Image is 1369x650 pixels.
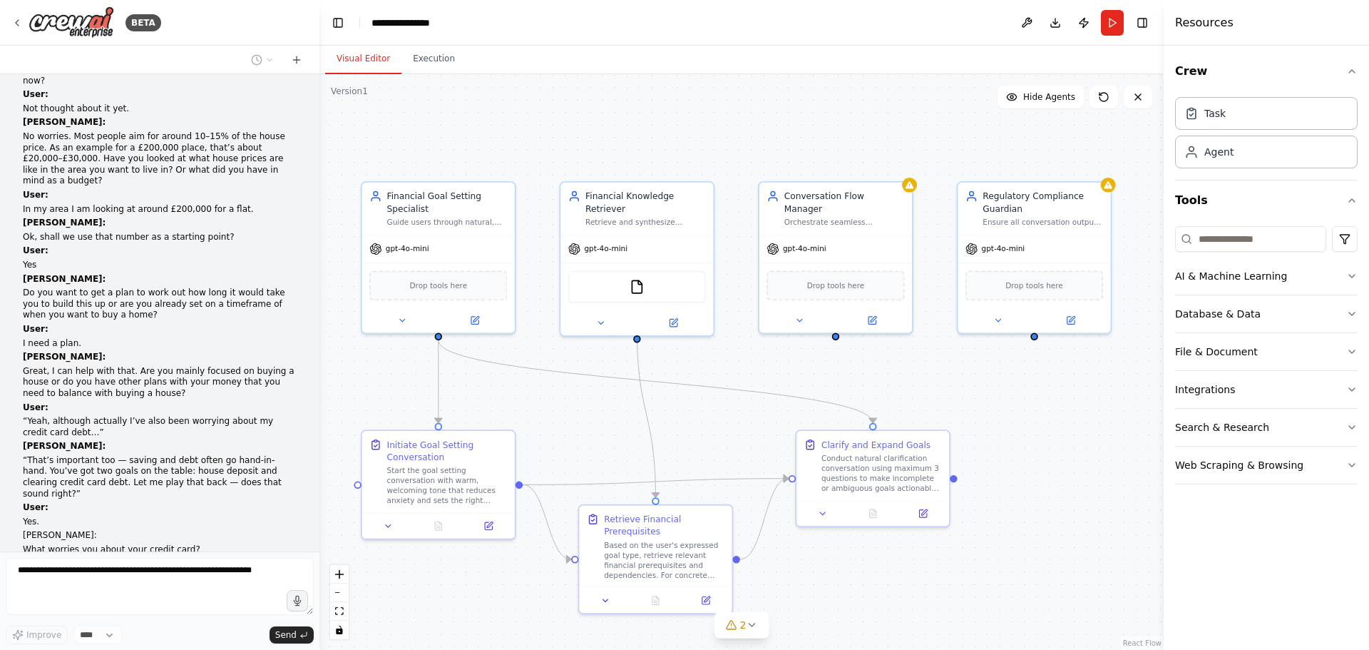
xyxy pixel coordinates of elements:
button: Open in side panel [1035,313,1105,328]
div: Search & Research [1175,420,1269,435]
div: Web Scraping & Browsing [1175,458,1303,472]
button: Open in side panel [440,313,510,328]
button: zoom in [330,565,349,584]
p: Not thought about it yet. [23,103,297,115]
nav: breadcrumb [371,16,443,30]
span: Improve [26,629,61,641]
div: Ensure all conversation outputs comply with FCA guidance vs advice regulations, maintaining helpf... [983,218,1103,228]
img: Logo [29,6,114,39]
g: Edge from 1bef4771-992d-4101-a6fb-e8b04b7dd79a to 341c2601-3059-4ae9-a7e5-3b01f5beca53 [631,330,662,497]
div: Agent [1204,145,1234,159]
p: Great, I can help with that. Are you mainly focused on buying a house or do you have other plans ... [23,366,297,400]
button: Hide Agents [998,86,1084,108]
button: Open in side panel [902,506,945,521]
div: Integrations [1175,382,1235,397]
p: [PERSON_NAME]: [23,530,297,542]
button: Open in side panel [684,593,727,608]
button: fit view [330,602,349,621]
div: Retrieve and synthesize relevant financial information, prerequisites, and contextual knowledge t... [585,218,706,228]
p: Yes. [23,517,297,528]
button: Start a new chat [285,51,308,68]
strong: User: [23,502,48,512]
button: No output available [846,506,899,521]
div: Task [1204,106,1226,121]
button: toggle interactivity [330,621,349,639]
p: I need a plan. [23,338,297,350]
div: Retrieve Financial PrerequisitesBased on the user's expressed goal type, retrieve relevant financ... [578,504,734,614]
div: Regulatory Compliance GuardianEnsure all conversation outputs comply with FCA guidance vs advice ... [957,181,1112,334]
strong: User: [23,402,48,412]
div: Conduct natural clarification conversation using maximum 3 questions to make incomplete or ambigu... [821,453,942,493]
span: Hide Agents [1023,91,1075,103]
div: Financial Knowledge RetrieverRetrieve and synthesize relevant financial information, prerequisite... [560,181,715,337]
div: React Flow controls [330,565,349,639]
div: Based on the user's expressed goal type, retrieve relevant financial prerequisites and dependenci... [604,540,724,580]
div: Regulatory Compliance Guardian [983,190,1103,215]
p: In my area I am looking at around £200,000 for a flat. [23,204,297,215]
div: Financial Goal Setting SpecialistGuide users through natural, regulation-compliant conversations ... [361,181,516,334]
button: Execution [401,44,466,74]
p: “That’s important too — saving and debt often go hand-in-hand. You’ve got two goals on the table:... [23,455,297,499]
button: Crew [1175,51,1358,91]
strong: User: [23,190,48,200]
p: Do you want to get a plan to work out how long it would take you to build this up or are you alre... [23,288,297,321]
strong: [PERSON_NAME]: [23,274,106,284]
h4: Resources [1175,14,1234,31]
g: Edge from f69da549-2052-4956-a82d-6d404d1ddca0 to 341c2601-3059-4ae9-a7e5-3b01f5beca53 [523,479,571,566]
strong: [PERSON_NAME]: [23,441,106,451]
button: Send [270,626,314,644]
span: gpt-4o-mini [982,244,1025,254]
span: gpt-4o-mini [584,244,627,254]
div: Tools [1175,220,1358,496]
div: AI & Machine Learning [1175,269,1287,283]
button: Improve [6,626,68,644]
div: Crew [1175,91,1358,180]
div: Database & Data [1175,307,1261,321]
span: 2 [740,618,747,632]
div: Retrieve Financial Prerequisites [604,513,724,538]
div: Initiate Goal Setting Conversation [387,439,508,464]
button: AI & Machine Learning [1175,258,1358,295]
g: Edge from d26add52-939b-441b-b3fc-7c6250012523 to bb04ecde-44a8-45d3-b4e4-d13ae6e04174 [432,340,879,423]
button: Web Scraping & Browsing [1175,447,1358,484]
button: Open in side panel [837,313,907,328]
div: Guide users through natural, regulation-compliant conversations to clarify and structure their fi... [387,218,508,228]
span: Drop tools here [807,280,865,292]
div: BETA [125,14,161,31]
div: File & Document [1175,345,1258,359]
p: Yes [23,260,297,271]
div: Orchestrate seamless conversation flow, manage context switching between multiple goals, and ensu... [784,218,905,228]
p: “Yeah, although actually I’ve also been worrying about my credit card debt…” [23,416,297,438]
button: No output available [412,519,465,534]
button: Tools [1175,181,1358,220]
g: Edge from 341c2601-3059-4ae9-a7e5-3b01f5beca53 to bb04ecde-44a8-45d3-b4e4-d13ae6e04174 [740,472,789,566]
div: Financial Goal Setting Specialist [387,190,508,215]
button: Open in side panel [467,519,510,534]
div: Start the goal setting conversation with warm, welcoming tone that reduces anxiety and sets the r... [387,466,508,506]
g: Edge from f69da549-2052-4956-a82d-6d404d1ddca0 to bb04ecde-44a8-45d3-b4e4-d13ae6e04174 [523,472,789,491]
g: Edge from d26add52-939b-441b-b3fc-7c6250012523 to f69da549-2052-4956-a82d-6d404d1ddca0 [432,340,444,423]
button: zoom out [330,584,349,602]
button: Database & Data [1175,295,1358,332]
strong: [PERSON_NAME]: [23,218,106,228]
span: gpt-4o-mini [783,244,826,254]
div: Conversation Flow Manager [784,190,905,215]
strong: [PERSON_NAME]: [23,117,106,127]
button: No output available [630,593,682,608]
button: Hide right sidebar [1132,13,1152,33]
div: Conversation Flow ManagerOrchestrate seamless conversation flow, manage context switching between... [758,181,913,334]
button: Search & Research [1175,409,1358,446]
button: Hide left sidebar [328,13,348,33]
button: 2 [714,612,769,639]
strong: User: [23,89,48,99]
button: Integrations [1175,371,1358,408]
button: File & Document [1175,333,1358,370]
button: Open in side panel [638,315,708,330]
a: React Flow attribution [1123,639,1162,647]
strong: [PERSON_NAME]: [23,352,106,362]
div: Clarify and Expand Goals [821,439,930,451]
strong: User: [23,324,48,334]
p: Ok, shall we use that number as a starting point? [23,232,297,243]
div: Initiate Goal Setting ConversationStart the goal setting conversation with warm, welcoming tone t... [361,430,516,539]
span: gpt-4o-mini [386,244,429,254]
